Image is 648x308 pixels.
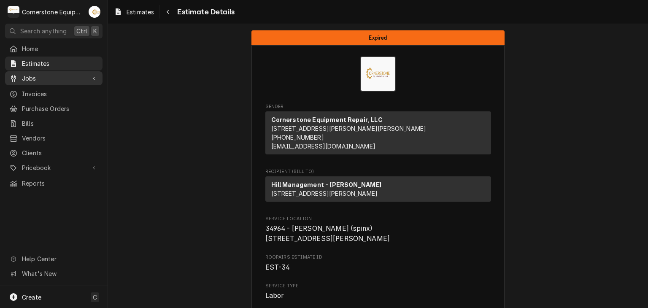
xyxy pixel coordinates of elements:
span: Vendors [22,134,98,143]
span: C [93,293,97,302]
span: Reports [22,179,98,188]
span: Purchase Orders [22,104,98,113]
div: Recipient (Bill To) [265,176,491,205]
span: K [93,27,97,35]
a: Estimates [5,57,103,70]
a: Go to Help Center [5,252,103,266]
div: Cornerstone Equipment Repair, LLC [22,8,84,16]
a: Home [5,42,103,56]
div: Sender [265,111,491,158]
span: Create [22,294,41,301]
span: Bills [22,119,98,128]
span: Service Type [265,291,491,301]
span: Service Location [265,216,491,222]
span: Jobs [22,74,86,83]
img: Logo [360,56,396,92]
a: Vendors [5,131,103,145]
div: Andrew Buigues's Avatar [89,6,100,18]
button: Search anythingCtrlK [5,24,103,38]
span: EST-34 [265,263,290,271]
span: What's New [22,269,97,278]
span: Estimates [22,59,98,68]
a: Bills [5,116,103,130]
button: Navigate back [161,5,175,19]
span: Pricebook [22,163,86,172]
a: Estimates [111,5,157,19]
span: Clients [22,149,98,157]
div: AB [89,6,100,18]
div: Service Type [265,283,491,301]
span: Home [22,44,98,53]
div: Service Location [265,216,491,244]
a: Purchase Orders [5,102,103,116]
span: Service Type [265,283,491,289]
a: Go to What's New [5,267,103,281]
a: Reports [5,176,103,190]
div: Status [251,30,505,45]
span: Service Location [265,224,491,243]
a: [PHONE_NUMBER] [271,134,324,141]
span: Estimates [127,8,154,16]
a: [EMAIL_ADDRESS][DOMAIN_NAME] [271,143,375,150]
a: Go to Pricebook [5,161,103,175]
span: [STREET_ADDRESS][PERSON_NAME][PERSON_NAME] [271,125,427,132]
span: Roopairs Estimate ID [265,262,491,273]
strong: Hill Management - [PERSON_NAME] [271,181,382,188]
span: Recipient (Bill To) [265,168,491,175]
div: Recipient (Bill To) [265,176,491,202]
span: Roopairs Estimate ID [265,254,491,261]
span: Help Center [22,254,97,263]
div: C [8,6,19,18]
span: Invoices [22,89,98,98]
span: Sender [265,103,491,110]
div: Cornerstone Equipment Repair, LLC's Avatar [8,6,19,18]
span: Labor [265,292,284,300]
a: Clients [5,146,103,160]
div: Roopairs Estimate ID [265,254,491,272]
strong: Cornerstone Equipment Repair, LLC [271,116,383,123]
span: Expired [369,35,387,41]
span: Estimate Details [175,6,235,18]
div: Sender [265,111,491,154]
div: Estimate Sender [265,103,491,158]
span: Ctrl [76,27,87,35]
a: Invoices [5,87,103,101]
span: Search anything [20,27,67,35]
div: Estimate Recipient [265,168,491,205]
a: Go to Jobs [5,71,103,85]
span: [STREET_ADDRESS][PERSON_NAME] [271,190,378,197]
span: 34964 - [PERSON_NAME] (spinx) [STREET_ADDRESS][PERSON_NAME] [265,224,390,243]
